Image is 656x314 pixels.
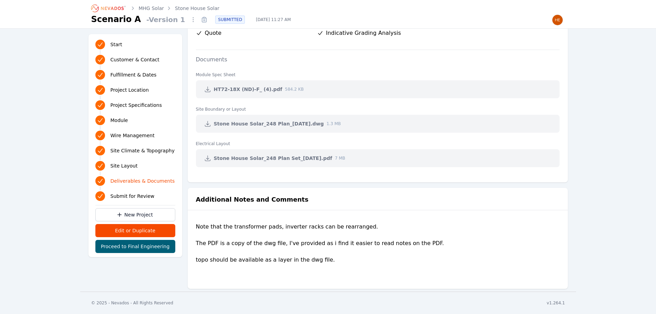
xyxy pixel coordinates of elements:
span: Project Location [111,87,149,93]
img: Henar Luque [552,14,563,26]
nav: Breadcrumb [91,3,219,14]
h1: Scenario A [91,14,141,25]
span: Customer & Contact [111,56,159,63]
button: Proceed to Final Engineering [95,240,175,253]
span: Fulfillment & Dates [111,71,157,78]
button: Edit or Duplicate [95,224,175,237]
span: Site Layout [111,162,138,169]
nav: Progress [95,38,175,202]
span: [DATE] 11:27 AM [250,17,296,22]
a: Stone House Solar [175,5,219,12]
a: MHG Solar [139,5,164,12]
span: Indicative Grading Analysis [326,29,401,37]
dt: Module Spec Sheet [196,67,560,78]
dt: Site Boundary or Layout [196,101,560,112]
h2: Additional Notes and Comments [196,195,309,204]
div: © 2025 - Nevados - All Rights Reserved [91,300,174,306]
div: SUBMITTED [215,16,245,24]
label: Documents [188,56,236,63]
span: Deliverables & Documents [111,178,175,184]
a: New Project [95,208,175,221]
span: Start [111,41,122,48]
span: 1.3 MB [326,121,341,126]
span: Project Specifications [111,102,162,109]
span: Quote [205,29,222,37]
span: Site Climate & Topography [111,147,175,154]
div: v1.264.1 [547,300,565,306]
span: Module [111,117,128,124]
span: Stone House Solar_248 Plan_[DATE].dwg [214,120,324,127]
span: 584.2 KB [285,87,304,92]
span: Wire Management [111,132,155,139]
span: HT72-18X (ND)-F_ (4).pdf [214,86,282,93]
div: Note that the transformer pads, inverter racks can be rearranged. The PDF is a copy of the dwg fi... [196,223,560,278]
dt: Electrical Layout [196,135,560,146]
span: Stone House Solar_248 Plan Set_[DATE].pdf [214,155,332,162]
span: - Version 1 [144,15,188,24]
span: 7 MB [335,155,345,161]
span: Submit for Review [111,193,155,200]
